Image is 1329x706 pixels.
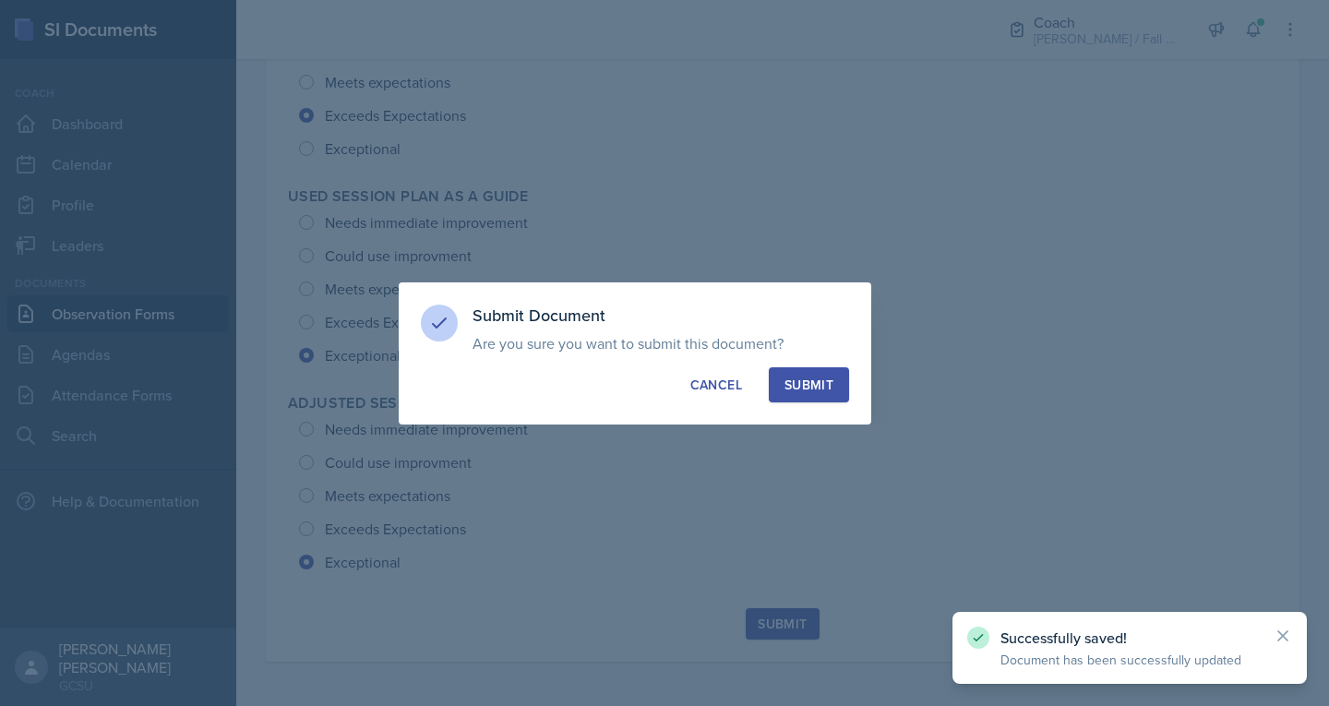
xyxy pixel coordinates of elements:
button: Submit [769,367,849,402]
div: Cancel [690,376,742,394]
button: Cancel [675,367,758,402]
h3: Submit Document [473,305,849,327]
div: Submit [784,376,833,394]
p: Successfully saved! [1000,628,1259,647]
p: Are you sure you want to submit this document? [473,334,849,353]
p: Document has been successfully updated [1000,651,1259,669]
